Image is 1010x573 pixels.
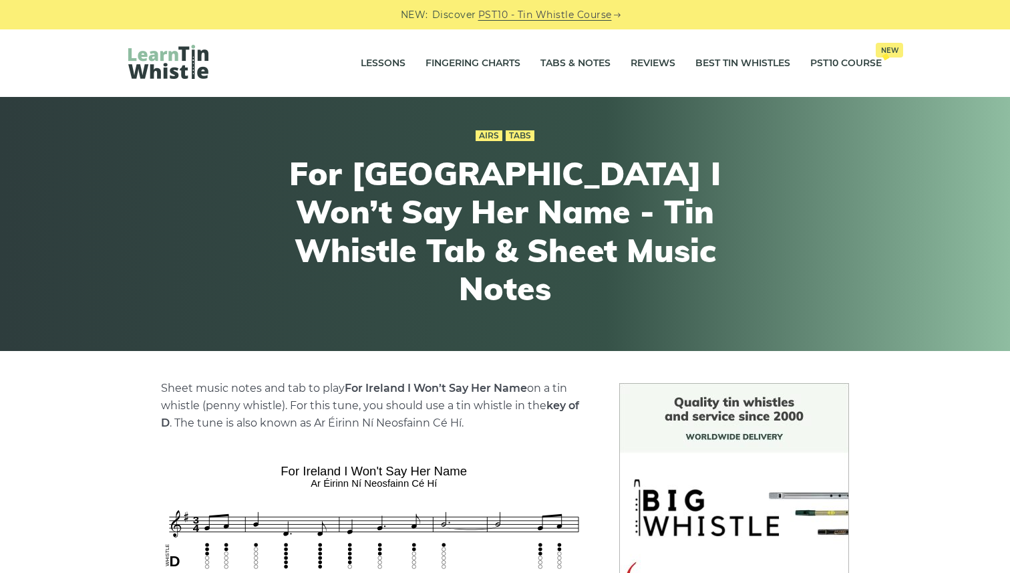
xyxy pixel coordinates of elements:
[361,47,405,80] a: Lessons
[506,130,534,141] a: Tabs
[128,45,208,79] img: LearnTinWhistle.com
[876,43,903,58] span: New
[426,47,520,80] a: Fingering Charts
[540,47,611,80] a: Tabs & Notes
[810,47,882,80] a: PST10 CourseNew
[259,154,751,308] h1: For [GEOGRAPHIC_DATA] I Won’t Say Her Name - Tin Whistle Tab & Sheet Music Notes
[476,130,502,141] a: Airs
[345,382,527,394] strong: For Ireland I Won’t Say Her Name
[631,47,675,80] a: Reviews
[161,380,587,432] p: Sheet music notes and tab to play on a tin whistle (penny whistle). For this tune, you should use...
[695,47,790,80] a: Best Tin Whistles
